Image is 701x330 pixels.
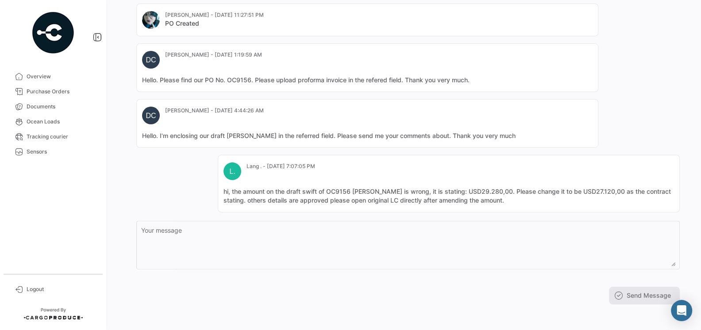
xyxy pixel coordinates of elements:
a: Purchase Orders [7,84,99,99]
mat-card-subtitle: [PERSON_NAME] - [DATE] 4:44:26 AM [165,107,264,115]
a: Documents [7,99,99,114]
mat-card-subtitle: [PERSON_NAME] - [DATE] 11:27:51 PM [165,11,264,19]
mat-card-content: Hello. Please find our PO No. OC9156. Please upload proforma invoice in the refered field. Thank ... [142,76,593,84]
a: Overview [7,69,99,84]
mat-card-content: hi, the amount on the draft swift of OC9156 [PERSON_NAME] is wrong, it is stating: USD29.280,00. ... [223,187,674,205]
span: Tracking courier [27,133,96,141]
div: L. [223,162,241,180]
div: DC [142,107,160,124]
img: IMG_20220614_122528.jpg [142,11,160,29]
img: powered-by.png [31,11,75,55]
a: Sensors [7,144,99,159]
span: Logout [27,285,96,293]
mat-card-subtitle: Lang . - [DATE] 7:07:05 PM [247,162,315,170]
span: Overview [27,73,96,81]
div: DC [142,51,160,69]
div: Abrir Intercom Messenger [671,300,692,321]
a: Tracking courier [7,129,99,144]
mat-card-content: Hello. I'm enclosing our draft [PERSON_NAME] in the referred field. Please send me your comments ... [142,131,593,140]
span: Purchase Orders [27,88,96,96]
a: Ocean Loads [7,114,99,129]
mat-card-title: PO Created [165,19,264,28]
span: Documents [27,103,96,111]
mat-card-subtitle: [PERSON_NAME] - [DATE] 1:19:59 AM [165,51,262,59]
span: Sensors [27,148,96,156]
span: Ocean Loads [27,118,96,126]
